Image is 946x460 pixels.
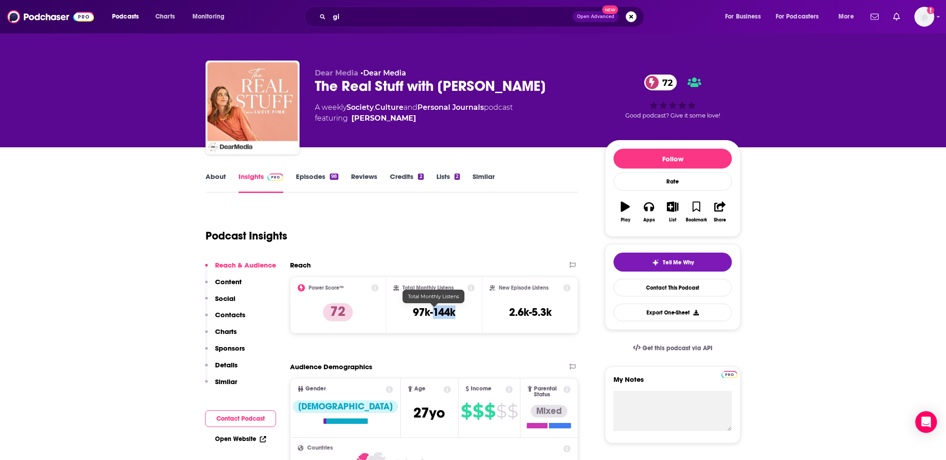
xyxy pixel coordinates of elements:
img: Podchaser - Follow, Share and Rate Podcasts [7,8,94,25]
h1: Podcast Insights [206,229,287,243]
button: open menu [186,9,236,24]
a: Dear Media [363,69,406,77]
span: $ [484,404,495,418]
span: featuring [315,113,513,124]
button: Play [613,196,637,228]
span: More [838,10,854,23]
div: List [669,217,676,223]
span: Monitoring [192,10,225,23]
a: 72 [644,75,677,90]
h2: Reach [290,261,311,269]
p: Content [215,277,242,286]
div: Apps [643,217,655,223]
span: $ [461,404,472,418]
a: Charts [150,9,180,24]
a: Pro website [721,370,737,378]
button: Similar [205,377,237,394]
button: Reach & Audience [205,261,276,277]
span: 72 [653,75,677,90]
div: 72Good podcast? Give it some love! [605,69,740,125]
span: Total Monthly Listens [408,293,459,300]
div: Open Intercom Messenger [915,411,937,433]
a: Episodes98 [296,172,338,193]
span: Dear Media [315,69,358,77]
div: A weekly podcast [315,102,513,124]
button: Follow [613,149,732,169]
div: Rate [613,172,732,191]
div: Search podcasts, credits, & more... [313,6,653,27]
a: Contact This Podcast [613,279,732,296]
span: Charts [155,10,175,23]
span: Gender [305,386,326,392]
button: open menu [719,9,772,24]
a: Show notifications dropdown [867,9,882,24]
button: Content [205,277,242,294]
p: Contacts [215,310,245,319]
a: Lists2 [436,172,460,193]
span: For Podcasters [776,10,819,23]
span: Income [471,386,492,392]
img: Podchaser Pro [267,174,283,181]
button: tell me why sparkleTell Me Why [613,253,732,272]
div: [DEMOGRAPHIC_DATA] [293,400,398,413]
h2: Audience Demographics [290,362,372,371]
span: Open Advanced [577,14,614,19]
span: Age [414,386,426,392]
div: Bookmark [686,217,707,223]
h3: 97k-144k [413,305,455,319]
button: open menu [832,9,865,24]
p: 72 [323,303,353,321]
a: Open Website [215,435,266,443]
svg: Add a profile image [927,7,934,14]
p: Charts [215,327,237,336]
button: Share [708,196,732,228]
div: 2 [418,174,423,180]
span: Good podcast? Give it some love! [625,112,720,119]
span: $ [496,404,506,418]
a: InsightsPodchaser Pro [239,172,283,193]
div: Mixed [531,405,567,418]
p: Sponsors [215,344,245,352]
span: $ [473,404,483,418]
h2: Power Score™ [309,285,344,291]
p: Similar [215,377,237,386]
p: Social [215,294,235,303]
p: Details [215,361,238,369]
a: Credits2 [390,172,423,193]
a: Personal Journals [417,103,484,112]
a: About [206,172,226,193]
span: , [374,103,375,112]
button: Open AdvancedNew [573,11,618,22]
span: and [403,103,417,112]
button: Social [205,294,235,311]
button: Details [205,361,238,377]
span: Podcasts [112,10,139,23]
a: Reviews [351,172,377,193]
span: $ [507,404,518,418]
button: Sponsors [205,344,245,361]
a: Similar [473,172,495,193]
button: Bookmark [684,196,708,228]
button: Contacts [205,310,245,327]
span: Logged in as ehladik [914,7,934,27]
span: New [602,5,618,14]
div: 98 [330,174,338,180]
button: Show profile menu [914,7,934,27]
div: Play [621,217,630,223]
a: Get this podcast via API [626,337,720,359]
button: open menu [106,9,150,24]
span: For Business [725,10,761,23]
a: Show notifications dropdown [890,9,904,24]
img: The Real Stuff with Lucie Fink [207,62,298,153]
p: Reach & Audience [215,261,276,269]
img: User Profile [914,7,934,27]
input: Search podcasts, credits, & more... [329,9,573,24]
button: Charts [205,327,237,344]
div: 2 [454,174,460,180]
button: Export One-Sheet [613,304,732,321]
a: Culture [375,103,403,112]
h2: New Episode Listens [499,285,548,291]
a: Society [347,103,374,112]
